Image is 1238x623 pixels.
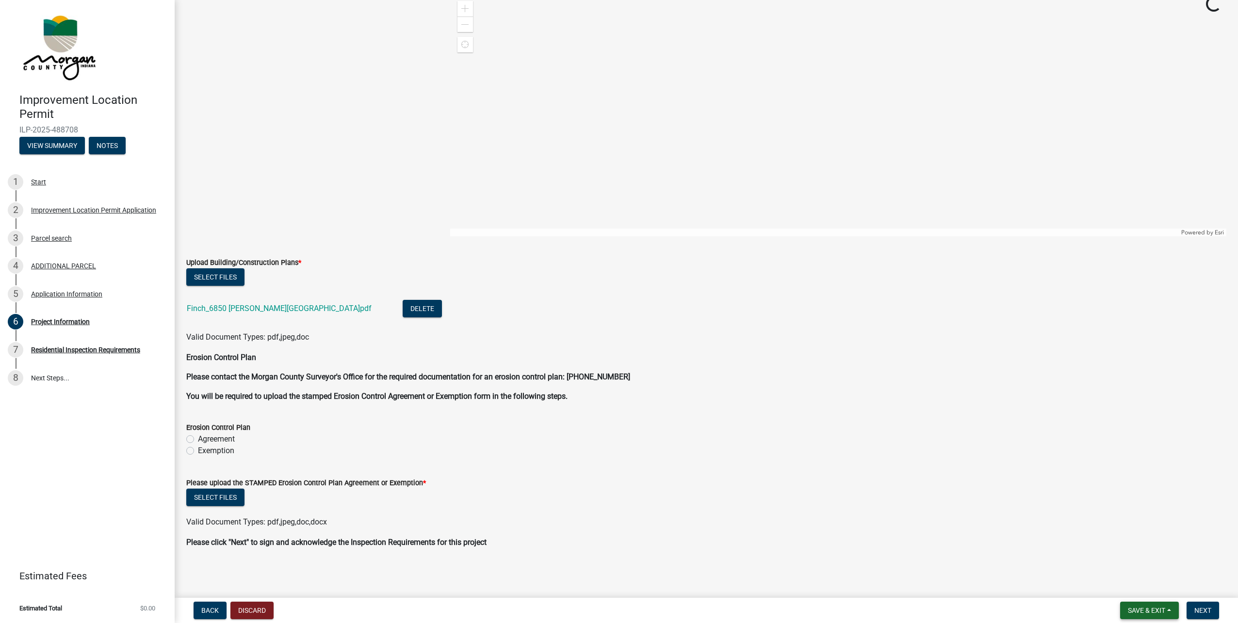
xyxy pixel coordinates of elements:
div: 3 [8,230,23,246]
strong: Erosion Control Plan [186,353,256,362]
div: 1 [8,174,23,190]
h4: Improvement Location Permit [19,93,167,121]
div: 5 [8,286,23,302]
div: Zoom in [457,1,473,16]
wm-modal-confirm: Summary [19,142,85,150]
div: 6 [8,314,23,329]
img: Morgan County, Indiana [19,10,98,83]
div: Start [31,179,46,185]
div: Application Information [31,291,102,297]
div: 4 [8,258,23,274]
label: Exemption [198,445,234,457]
div: Residential Inspection Requirements [31,346,140,353]
button: Select files [186,489,244,506]
strong: You will be required to upload the stamped Erosion Control Agreement or Exemption form in the fol... [186,392,568,401]
div: Improvement Location Permit Application [31,207,156,213]
div: 7 [8,342,23,358]
button: Back [194,602,227,619]
div: 2 [8,202,23,218]
div: Parcel search [31,235,72,242]
span: ILP-2025-488708 [19,125,155,134]
a: Finch_6850 [PERSON_NAME][GEOGRAPHIC_DATA]pdf [187,304,372,313]
div: Project Information [31,318,90,325]
div: Powered by [1179,229,1226,236]
span: $0.00 [140,605,155,611]
a: Estimated Fees [8,566,159,586]
strong: Please click "Next" to sign and acknowledge the Inspection Requirements for this project [186,538,487,547]
label: Agreement [198,433,235,445]
wm-modal-confirm: Delete Document [403,305,442,314]
span: Next [1194,607,1211,614]
label: Erosion Control Plan [186,425,250,431]
button: Select files [186,268,244,286]
div: Zoom out [457,16,473,32]
span: Save & Exit [1128,607,1165,614]
wm-modal-confirm: Notes [89,142,126,150]
strong: Please contact the Morgan County Surveyor's Office for the required documentation for an erosion ... [186,372,630,381]
div: 8 [8,370,23,386]
span: Back [201,607,219,614]
label: Please upload the STAMPED Erosion Control Plan Agreement or Exemption [186,480,426,487]
span: Valid Document Types: pdf,jpeg,doc,docx [186,517,327,526]
span: Estimated Total [19,605,62,611]
label: Upload Building/Construction Plans [186,260,301,266]
button: Notes [89,137,126,154]
button: Delete [403,300,442,317]
button: View Summary [19,137,85,154]
span: Valid Document Types: pdf,jpeg,doc [186,332,309,342]
div: ADDITIONAL PARCEL [31,262,96,269]
div: Find my location [457,37,473,52]
button: Next [1187,602,1219,619]
a: Esri [1215,229,1224,236]
button: Discard [230,602,274,619]
button: Save & Exit [1120,602,1179,619]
